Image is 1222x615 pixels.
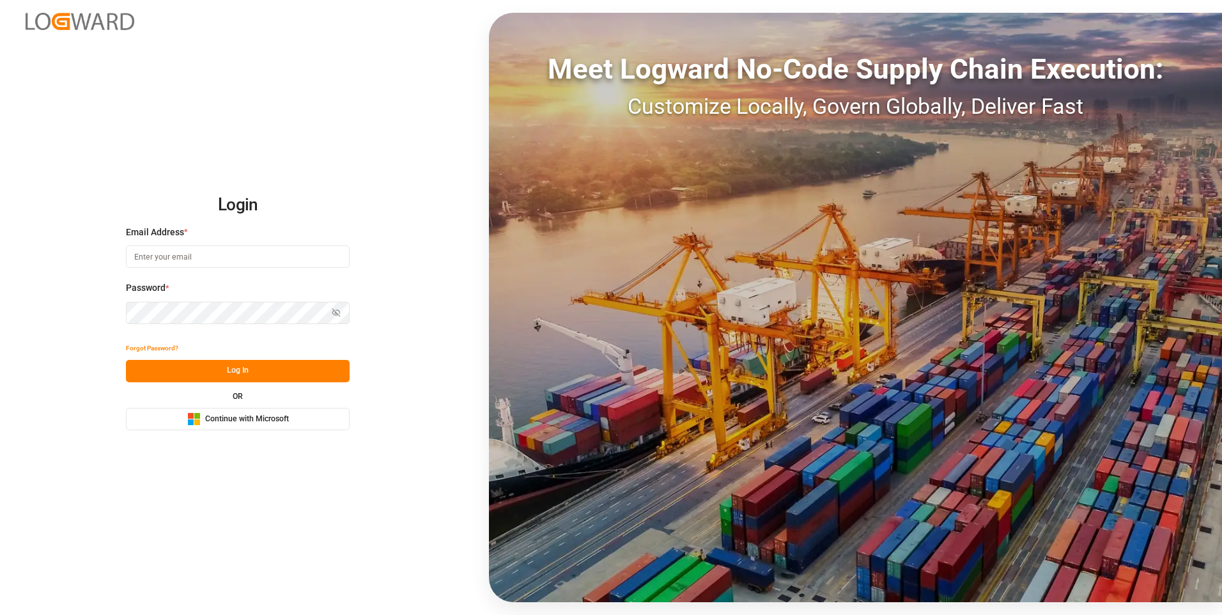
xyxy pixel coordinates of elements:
[126,360,350,382] button: Log In
[126,281,166,295] span: Password
[26,13,134,30] img: Logward_new_orange.png
[126,226,184,239] span: Email Address
[126,185,350,226] h2: Login
[126,408,350,430] button: Continue with Microsoft
[126,245,350,268] input: Enter your email
[233,393,243,400] small: OR
[205,414,289,425] span: Continue with Microsoft
[126,338,178,360] button: Forgot Password?
[489,90,1222,123] div: Customize Locally, Govern Globally, Deliver Fast
[489,48,1222,90] div: Meet Logward No-Code Supply Chain Execution:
